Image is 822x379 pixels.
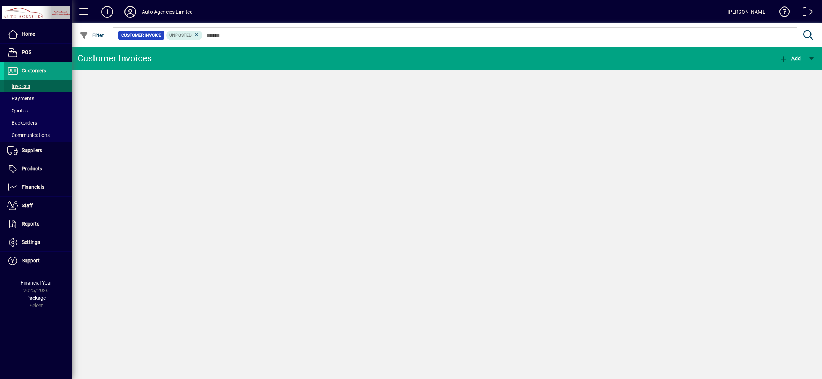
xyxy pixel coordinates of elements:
mat-chip: Customer Invoice Status: Unposted [166,31,203,40]
span: Customers [22,68,46,73]
a: Support [4,252,72,270]
span: Support [22,258,40,263]
div: Customer Invoices [78,53,152,64]
button: Add [96,5,119,18]
a: Invoices [4,80,72,92]
span: Suppliers [22,147,42,153]
a: POS [4,44,72,62]
span: Financial Year [21,280,52,286]
span: Package [26,295,46,301]
span: Add [779,55,801,61]
a: Financials [4,178,72,196]
a: Communications [4,129,72,141]
div: Auto Agencies Limited [142,6,193,18]
span: Financials [22,184,44,190]
a: Knowledge Base [774,1,790,25]
span: Filter [80,32,104,38]
div: [PERSON_NAME] [727,6,767,18]
span: Communications [7,132,50,138]
span: Settings [22,239,40,245]
a: Quotes [4,104,72,117]
span: Payments [7,95,34,101]
span: Backorders [7,120,37,126]
a: Backorders [4,117,72,129]
span: Quotes [7,108,28,113]
span: Invoices [7,83,30,89]
a: Products [4,160,72,178]
a: Suppliers [4,142,72,160]
button: Add [777,52,803,65]
span: Customer Invoice [121,32,161,39]
a: Staff [4,197,72,215]
span: Reports [22,221,39,227]
a: Logout [797,1,813,25]
span: POS [22,49,31,55]
button: Profile [119,5,142,18]
a: Home [4,25,72,43]
a: Reports [4,215,72,233]
span: Products [22,166,42,171]
a: Payments [4,92,72,104]
span: Unposted [169,33,192,38]
a: Settings [4,233,72,251]
span: Home [22,31,35,37]
button: Filter [78,29,106,42]
span: Staff [22,202,33,208]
